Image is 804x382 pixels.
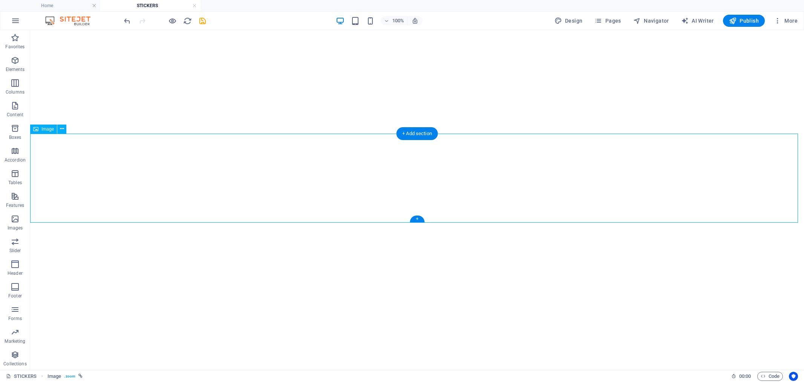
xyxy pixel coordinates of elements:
p: Tables [8,180,22,186]
p: Slider [9,248,21,254]
i: Save (Ctrl+S) [198,17,207,25]
p: Marketing [5,338,25,344]
div: + [410,216,424,222]
span: Navigator [633,17,669,25]
span: Design [554,17,583,25]
button: AI Writer [678,15,717,27]
p: Accordion [5,157,26,163]
button: Code [757,372,783,381]
button: Design [551,15,586,27]
div: + Add section [396,127,438,140]
span: Pages [594,17,621,25]
span: Click to select. Double-click to edit [47,372,61,381]
button: reload [183,16,192,25]
p: Boxes [9,134,21,140]
button: 100% [381,16,407,25]
i: Reload page [183,17,192,25]
nav: breadcrumb [47,372,83,381]
button: save [198,16,207,25]
span: More [774,17,798,25]
img: Editor Logo [43,16,100,25]
h4: STICKERS [100,2,201,10]
i: Undo: Edit headline (Ctrl+Z) [123,17,132,25]
p: Features [6,202,24,208]
a: Click to cancel selection. Double-click to open Pages [6,372,37,381]
span: Image [41,127,54,131]
span: : [744,373,746,379]
div: Design (Ctrl+Alt+Y) [551,15,586,27]
span: Publish [729,17,759,25]
i: On resize automatically adjust zoom level to fit chosen device. [412,17,418,24]
p: Forms [8,316,22,322]
p: Columns [6,89,25,95]
button: More [771,15,801,27]
p: Footer [8,293,22,299]
p: Elements [6,66,25,72]
p: Content [7,112,23,118]
span: 00 00 [739,372,751,381]
i: This element is linked [78,374,83,378]
button: Usercentrics [789,372,798,381]
span: Code [761,372,779,381]
button: Pages [591,15,624,27]
span: . zoom [64,372,75,381]
button: Navigator [630,15,672,27]
button: Click here to leave preview mode and continue editing [168,16,177,25]
h6: 100% [392,16,404,25]
button: undo [123,16,132,25]
button: Publish [723,15,765,27]
p: Header [8,270,23,276]
p: Collections [3,361,26,367]
p: Images [8,225,23,231]
h6: Session time [731,372,751,381]
p: Favorites [5,44,25,50]
span: AI Writer [681,17,714,25]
